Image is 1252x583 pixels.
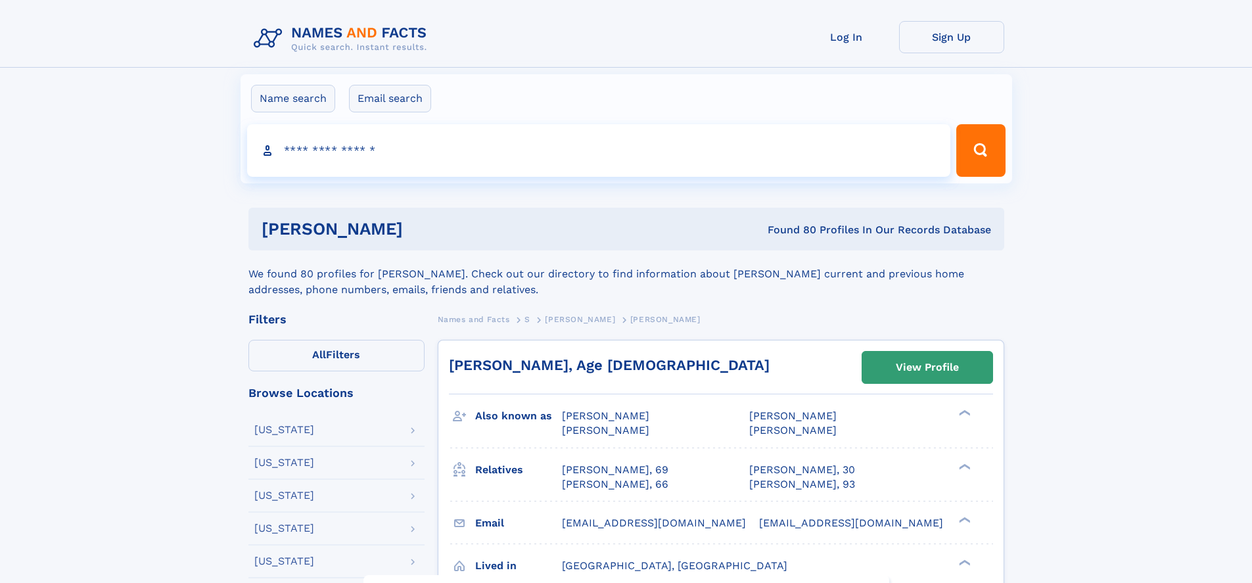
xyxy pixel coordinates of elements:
[749,477,855,492] a: [PERSON_NAME], 93
[475,555,562,577] h3: Lived in
[956,462,971,471] div: ❯
[449,357,770,373] a: [PERSON_NAME], Age [DEMOGRAPHIC_DATA]
[475,512,562,534] h3: Email
[254,425,314,435] div: [US_STATE]
[899,21,1004,53] a: Sign Up
[585,223,991,237] div: Found 80 Profiles In Our Records Database
[562,559,787,572] span: [GEOGRAPHIC_DATA], [GEOGRAPHIC_DATA]
[438,311,510,327] a: Names and Facts
[524,315,530,324] span: S
[248,250,1004,298] div: We found 80 profiles for [PERSON_NAME]. Check out our directory to find information about [PERSON...
[794,21,899,53] a: Log In
[262,221,586,237] h1: [PERSON_NAME]
[749,424,837,436] span: [PERSON_NAME]
[956,558,971,567] div: ❯
[349,85,431,112] label: Email search
[545,315,615,324] span: [PERSON_NAME]
[545,311,615,327] a: [PERSON_NAME]
[248,21,438,57] img: Logo Names and Facts
[254,523,314,534] div: [US_STATE]
[254,556,314,567] div: [US_STATE]
[956,124,1005,177] button: Search Button
[862,352,992,383] a: View Profile
[248,387,425,399] div: Browse Locations
[524,311,530,327] a: S
[562,424,649,436] span: [PERSON_NAME]
[254,490,314,501] div: [US_STATE]
[896,352,959,383] div: View Profile
[956,515,971,524] div: ❯
[248,340,425,371] label: Filters
[312,348,326,361] span: All
[475,405,562,427] h3: Also known as
[562,463,668,477] a: [PERSON_NAME], 69
[630,315,701,324] span: [PERSON_NAME]
[749,409,837,422] span: [PERSON_NAME]
[251,85,335,112] label: Name search
[759,517,943,529] span: [EMAIL_ADDRESS][DOMAIN_NAME]
[475,459,562,481] h3: Relatives
[254,457,314,468] div: [US_STATE]
[247,124,951,177] input: search input
[248,314,425,325] div: Filters
[562,477,668,492] a: [PERSON_NAME], 66
[749,463,855,477] a: [PERSON_NAME], 30
[956,409,971,417] div: ❯
[562,409,649,422] span: [PERSON_NAME]
[562,517,746,529] span: [EMAIL_ADDRESS][DOMAIN_NAME]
